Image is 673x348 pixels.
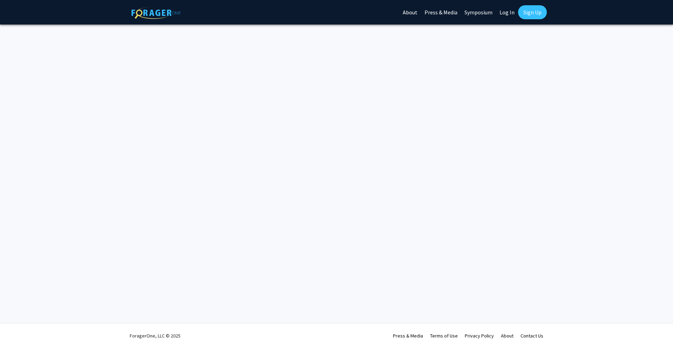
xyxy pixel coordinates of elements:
a: Terms of Use [430,333,458,339]
a: Privacy Policy [465,333,494,339]
a: Press & Media [393,333,423,339]
a: About [501,333,514,339]
a: Contact Us [521,333,543,339]
div: ForagerOne, LLC © 2025 [130,323,181,348]
a: Sign Up [518,5,547,19]
img: ForagerOne Logo [131,7,181,19]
